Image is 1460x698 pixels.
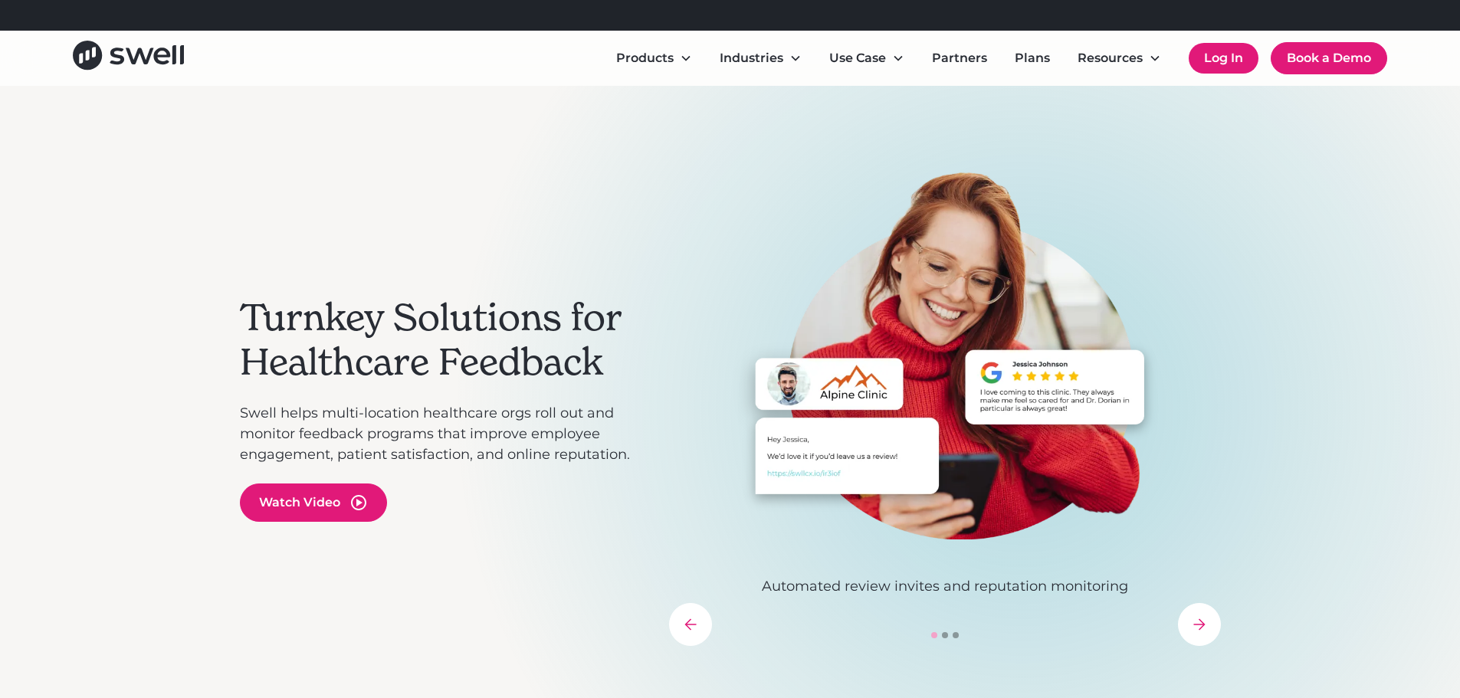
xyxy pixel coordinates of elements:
[669,576,1221,597] p: Automated review invites and reputation monitoring
[720,49,783,67] div: Industries
[1065,43,1173,74] div: Resources
[1178,603,1221,646] div: next slide
[669,172,1221,646] div: carousel
[616,49,674,67] div: Products
[1078,49,1143,67] div: Resources
[73,41,184,75] a: home
[829,49,886,67] div: Use Case
[931,632,937,638] div: Show slide 1 of 3
[1189,43,1258,74] a: Log In
[942,632,948,638] div: Show slide 2 of 3
[953,632,959,638] div: Show slide 3 of 3
[240,296,654,384] h2: Turnkey Solutions for Healthcare Feedback
[669,172,1221,597] div: 1 of 3
[707,43,814,74] div: Industries
[1383,624,1460,698] iframe: Chat Widget
[604,43,704,74] div: Products
[817,43,917,74] div: Use Case
[1002,43,1062,74] a: Plans
[259,493,340,512] div: Watch Video
[920,43,999,74] a: Partners
[240,483,387,522] a: open lightbox
[1271,42,1387,74] a: Book a Demo
[240,403,654,465] p: Swell helps multi-location healthcare orgs roll out and monitor feedback programs that improve em...
[669,603,712,646] div: previous slide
